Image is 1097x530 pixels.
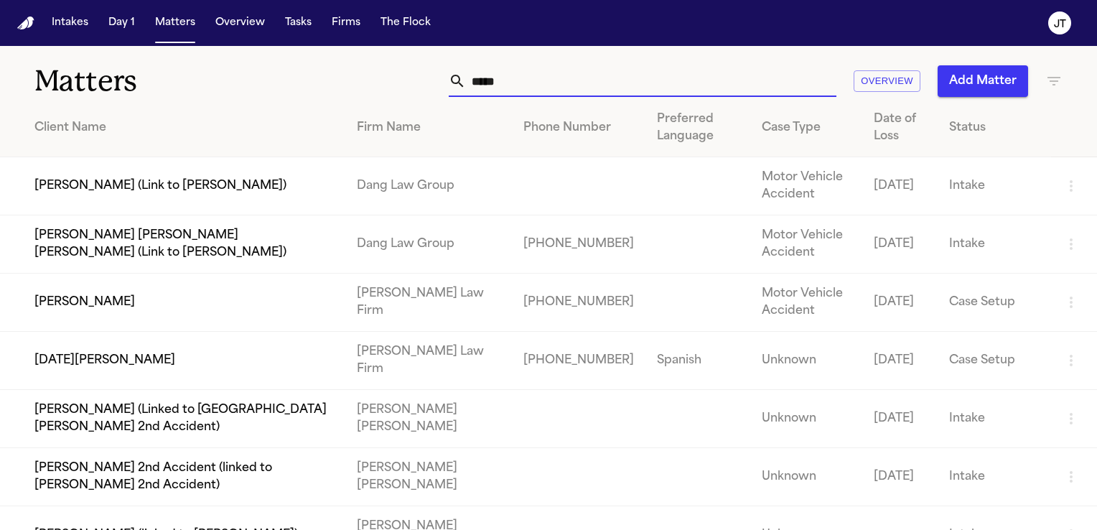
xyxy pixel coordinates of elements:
[862,332,938,390] td: [DATE]
[645,332,750,390] td: Spanish
[657,111,739,145] div: Preferred Language
[512,274,645,332] td: [PHONE_NUMBER]
[1054,19,1066,29] text: JT
[345,448,512,506] td: [PERSON_NAME] [PERSON_NAME]
[512,215,645,274] td: [PHONE_NUMBER]
[34,63,322,99] h1: Matters
[34,119,334,136] div: Client Name
[750,215,862,274] td: Motor Vehicle Accident
[750,448,862,506] td: Unknown
[512,332,645,390] td: [PHONE_NUMBER]
[375,10,437,36] button: The Flock
[938,448,1051,506] td: Intake
[938,390,1051,448] td: Intake
[862,274,938,332] td: [DATE]
[326,10,366,36] button: Firms
[279,10,317,36] button: Tasks
[938,215,1051,274] td: Intake
[345,390,512,448] td: [PERSON_NAME] [PERSON_NAME]
[345,215,512,274] td: Dang Law Group
[862,390,938,448] td: [DATE]
[938,157,1051,215] td: Intake
[938,332,1051,390] td: Case Setup
[17,17,34,30] a: Home
[874,111,927,145] div: Date of Loss
[750,157,862,215] td: Motor Vehicle Accident
[17,17,34,30] img: Finch Logo
[938,65,1028,97] button: Add Matter
[345,157,512,215] td: Dang Law Group
[949,119,1040,136] div: Status
[862,448,938,506] td: [DATE]
[345,332,512,390] td: [PERSON_NAME] Law Firm
[149,10,201,36] button: Matters
[103,10,141,36] button: Day 1
[210,10,271,36] button: Overview
[862,215,938,274] td: [DATE]
[345,274,512,332] td: [PERSON_NAME] Law Firm
[750,274,862,332] td: Motor Vehicle Accident
[750,332,862,390] td: Unknown
[46,10,94,36] button: Intakes
[523,119,634,136] div: Phone Number
[750,390,862,448] td: Unknown
[357,119,500,136] div: Firm Name
[862,157,938,215] td: [DATE]
[762,119,851,136] div: Case Type
[854,70,920,93] button: Overview
[938,274,1051,332] td: Case Setup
